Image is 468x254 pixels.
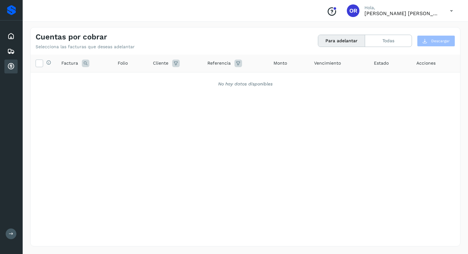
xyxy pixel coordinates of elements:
span: Monto [273,60,287,66]
button: Para adelantar [318,35,365,47]
span: Referencia [207,60,231,66]
div: Inicio [4,29,18,43]
button: Todas [365,35,412,47]
h4: Cuentas por cobrar [36,32,107,42]
div: No hay datos disponibles [39,81,452,87]
p: Selecciona las facturas que deseas adelantar [36,44,135,49]
p: Hola, [364,5,440,10]
div: Cuentas por cobrar [4,60,18,73]
span: Factura [61,60,78,66]
p: Oscar Ramirez Nava [364,10,440,16]
span: Estado [374,60,389,66]
span: Descargar [431,38,450,44]
div: Embarques [4,44,18,58]
span: Cliente [153,60,168,66]
span: Folio [118,60,128,66]
span: Acciones [416,60,436,66]
span: Vencimiento [314,60,341,66]
button: Descargar [417,35,455,47]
